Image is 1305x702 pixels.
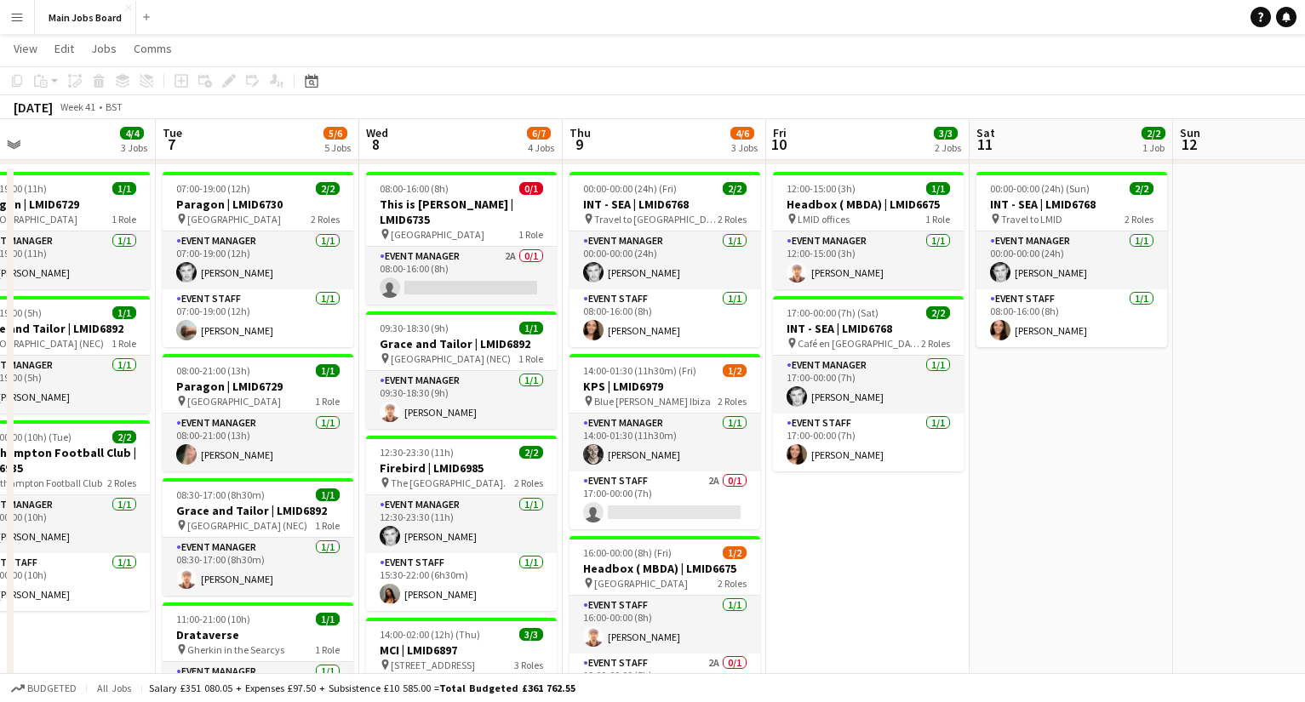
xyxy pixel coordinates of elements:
[519,322,543,334] span: 1/1
[366,172,557,305] app-job-card: 08:00-16:00 (8h)0/1This is [PERSON_NAME] | LMID6735 [GEOGRAPHIC_DATA]1 RoleEvent Manager2A0/108:0...
[528,141,554,154] div: 4 Jobs
[112,431,136,443] span: 2/2
[187,643,284,656] span: Gherkin in the Searcys
[163,379,353,394] h3: Paragon | LMID6729
[112,306,136,319] span: 1/1
[570,471,760,529] app-card-role: Event Staff2A0/117:00-00:00 (7h)
[315,519,340,532] span: 1 Role
[718,213,747,225] span: 2 Roles
[391,477,506,489] span: The [GEOGRAPHIC_DATA].
[107,477,136,489] span: 2 Roles
[594,577,688,590] span: [GEOGRAPHIC_DATA]
[1130,182,1153,195] span: 2/2
[315,643,340,656] span: 1 Role
[163,354,353,471] div: 08:00-21:00 (13h)1/1Paragon | LMID6729 [GEOGRAPHIC_DATA]1 RoleEvent Manager1/108:00-21:00 (13h)[P...
[518,352,543,365] span: 1 Role
[316,182,340,195] span: 2/2
[570,197,760,212] h3: INT - SEA | LMID6768
[187,213,281,225] span: [GEOGRAPHIC_DATA]
[770,134,787,154] span: 10
[112,213,136,225] span: 1 Role
[366,495,557,553] app-card-role: Event Manager1/112:30-23:30 (11h)[PERSON_NAME]
[798,337,921,350] span: Café en [GEOGRAPHIC_DATA], [GEOGRAPHIC_DATA]
[315,395,340,408] span: 1 Role
[323,127,347,140] span: 5/6
[723,182,747,195] span: 2/2
[163,414,353,471] app-card-role: Event Manager1/108:00-21:00 (13h)[PERSON_NAME]
[570,379,760,394] h3: KPS | LMID6979
[1177,134,1200,154] span: 12
[163,172,353,347] div: 07:00-19:00 (12h)2/2Paragon | LMID6730 [GEOGRAPHIC_DATA]2 RolesEvent Manager1/107:00-19:00 (12h)[...
[519,446,543,459] span: 2/2
[1142,141,1165,154] div: 1 Job
[773,172,964,289] app-job-card: 12:00-15:00 (3h)1/1Headbox ( MBDA) | LMID6675 LMID offices1 RoleEvent Manager1/112:00-15:00 (3h)[...
[935,141,961,154] div: 2 Jobs
[731,141,758,154] div: 3 Jobs
[730,127,754,140] span: 4/6
[316,613,340,625] span: 1/1
[163,478,353,596] app-job-card: 08:30-17:00 (8h30m)1/1Grace and Tailor | LMID6892 [GEOGRAPHIC_DATA] (NEC)1 RoleEvent Manager1/108...
[35,1,136,34] button: Main Jobs Board
[176,613,250,625] span: 11:00-21:00 (10h)
[718,577,747,590] span: 2 Roles
[176,488,265,501] span: 08:30-17:00 (8h30m)
[363,134,388,154] span: 8
[583,546,672,559] span: 16:00-00:00 (8h) (Fri)
[366,197,557,227] h3: This is [PERSON_NAME] | LMID6735
[366,125,388,140] span: Wed
[391,228,484,241] span: [GEOGRAPHIC_DATA]
[519,628,543,641] span: 3/3
[91,41,117,56] span: Jobs
[14,99,53,116] div: [DATE]
[773,197,964,212] h3: Headbox ( MBDA) | LMID6675
[921,337,950,350] span: 2 Roles
[773,296,964,471] div: 17:00-00:00 (7h) (Sat)2/2INT - SEA | LMID6768 Café en [GEOGRAPHIC_DATA], [GEOGRAPHIC_DATA]2 Roles...
[570,231,760,289] app-card-role: Event Manager1/100:00-00:00 (24h)[PERSON_NAME]
[787,182,856,195] span: 12:00-15:00 (3h)
[380,446,454,459] span: 12:30-23:30 (11h)
[380,182,449,195] span: 08:00-16:00 (8h)
[976,125,995,140] span: Sat
[391,659,475,671] span: [STREET_ADDRESS]
[112,337,136,350] span: 1 Role
[583,182,677,195] span: 00:00-00:00 (24h) (Fri)
[518,228,543,241] span: 1 Role
[160,134,182,154] span: 7
[163,503,353,518] h3: Grace and Tailor | LMID6892
[380,628,480,641] span: 14:00-02:00 (12h) (Thu)
[366,553,557,611] app-card-role: Event Staff1/115:30-22:00 (6h30m)[PERSON_NAME]
[127,37,179,60] a: Comms
[84,37,123,60] a: Jobs
[594,395,711,408] span: Blue [PERSON_NAME] Ibiza
[366,247,557,305] app-card-role: Event Manager2A0/108:00-16:00 (8h)
[1001,213,1062,225] span: Travel to LMID
[976,197,1167,212] h3: INT - SEA | LMID6768
[9,679,79,698] button: Budgeted
[514,477,543,489] span: 2 Roles
[773,321,964,336] h3: INT - SEA | LMID6768
[27,682,77,694] span: Budgeted
[570,172,760,347] app-job-card: 00:00-00:00 (24h) (Fri)2/2INT - SEA | LMID6768 Travel to [GEOGRAPHIC_DATA]2 RolesEvent Manager1/1...
[48,37,81,60] a: Edit
[324,141,351,154] div: 5 Jobs
[106,100,123,113] div: BST
[163,125,182,140] span: Tue
[570,354,760,529] app-job-card: 14:00-01:30 (11h30m) (Fri)1/2KPS | LMID6979 Blue [PERSON_NAME] Ibiza2 RolesEvent Manager1/114:00-...
[163,627,353,642] h3: Drataverse
[94,682,135,694] span: All jobs
[925,213,950,225] span: 1 Role
[718,395,747,408] span: 2 Roles
[366,311,557,429] div: 09:30-18:30 (9h)1/1Grace and Tailor | LMID6892 [GEOGRAPHIC_DATA] (NEC)1 RoleEvent Manager1/109:30...
[1142,127,1165,140] span: 2/2
[366,460,557,476] h3: Firebird | LMID6985
[163,289,353,347] app-card-role: Event Staff1/107:00-19:00 (12h)[PERSON_NAME]
[316,364,340,377] span: 1/1
[366,436,557,611] app-job-card: 12:30-23:30 (11h)2/2Firebird | LMID6985 The [GEOGRAPHIC_DATA].2 RolesEvent Manager1/112:30-23:30 ...
[926,306,950,319] span: 2/2
[990,182,1090,195] span: 00:00-00:00 (24h) (Sun)
[514,659,543,671] span: 3 Roles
